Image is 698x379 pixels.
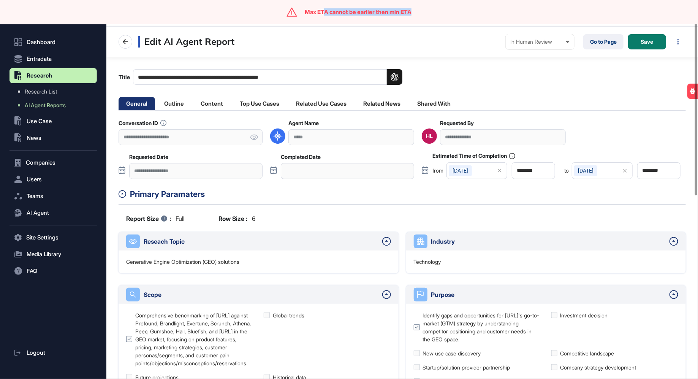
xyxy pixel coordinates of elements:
a: Research List [13,85,97,98]
span: News [27,135,41,141]
button: AI Agent [9,205,97,220]
label: Estimated Time of Completion [432,153,515,159]
span: Logout [27,350,45,356]
li: Outline [157,97,192,110]
span: Site Settings [26,235,59,241]
li: Shared With [410,97,458,110]
li: General [119,97,155,110]
span: Entradata [27,56,52,62]
div: Scope [144,290,378,299]
div: 6 [218,214,255,223]
a: Dashboard [9,35,97,50]
div: Comprehensive benchmarking of [URL] against Profound, Brandlight, Evertune, Scrunch, Athena, Peec... [135,311,253,367]
span: Dashboard [27,39,55,45]
button: News [9,130,97,146]
div: Primary Paramaters [130,188,686,200]
button: FAQ [9,263,97,279]
li: Related Use Cases [288,97,354,110]
label: Completed Date [281,154,321,160]
span: Users [27,176,42,182]
div: Reseach Topic [144,237,378,246]
p: Generative Engine Optimization (GEO) solutions [126,258,239,266]
div: [DATE] [449,165,472,176]
li: Related News [356,97,408,110]
p: Technology [414,258,441,266]
div: Identify gaps and opportunities for [URL]'s go-to-market (GTM) strategy by understanding competit... [423,311,541,343]
button: Site Settings [9,230,97,245]
input: Title [133,69,402,85]
button: Use Case [9,114,97,129]
div: Global trends [273,311,304,319]
button: Save [628,34,666,49]
span: from [432,168,443,173]
div: Investment decision [560,311,608,319]
span: AI Agent [27,210,49,216]
a: Logout [9,345,97,360]
div: New use case discovery [423,349,481,357]
button: Research [9,68,97,83]
div: Competitive landscape [560,349,614,357]
div: [DATE] [574,165,597,176]
span: Companies [26,160,55,166]
span: Media Library [27,251,61,257]
span: Research List [25,89,57,95]
button: Teams [9,189,97,204]
label: Requested Date [129,154,168,160]
div: HL [426,133,433,139]
label: Requested By [440,120,474,126]
span: Use Case [27,118,52,124]
a: AI Agent Reports [13,98,97,112]
label: Agent Name [288,120,319,126]
b: Row Size : [218,214,247,223]
label: Title [119,69,402,85]
button: Companies [9,155,97,170]
li: Top Use Cases [232,97,287,110]
div: Max ETA cannot be earlier then min ETA [305,9,412,16]
b: Report Size : [126,214,171,223]
div: Purpose [431,290,666,299]
span: FAQ [27,268,37,274]
button: Users [9,172,97,187]
a: Go to Page [583,34,624,49]
span: Save [641,39,654,44]
div: full [126,214,184,223]
span: Research [27,73,52,79]
span: to [564,168,569,173]
button: Entradata [9,51,97,67]
span: Teams [27,193,43,199]
div: In Human Review [510,39,570,45]
button: Media Library [9,247,97,262]
label: Conversation ID [119,120,166,126]
span: AI Agent Reports [25,102,66,108]
div: Industry [431,237,666,246]
div: Startup/solution provider partnership [423,363,510,371]
div: Company strategy development [560,363,636,371]
h3: Edit AI Agent Report [138,36,234,48]
li: Content [193,97,231,110]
